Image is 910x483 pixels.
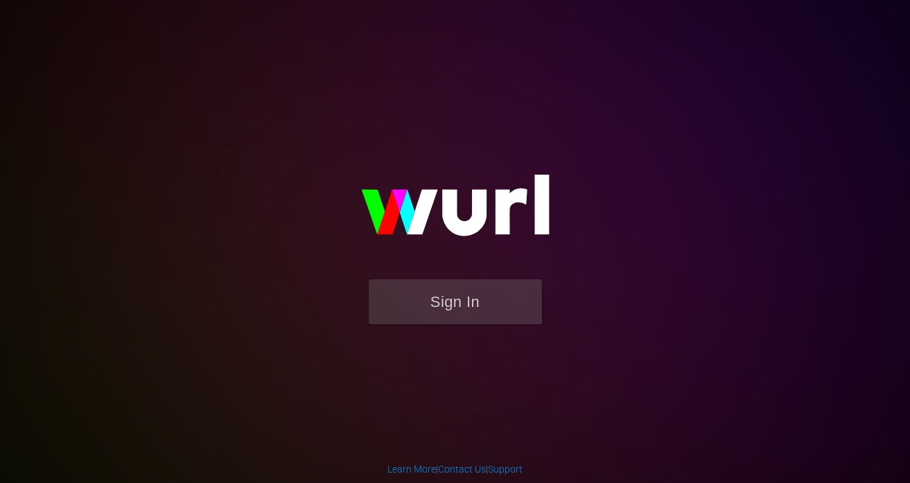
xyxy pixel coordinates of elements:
div: | | [387,462,523,476]
a: Support [488,464,523,475]
a: Contact Us [438,464,486,475]
a: Learn More [387,464,436,475]
button: Sign In [369,279,542,324]
img: wurl-logo-on-black-223613ac3d8ba8fe6dc639794a292ebdb59501304c7dfd60c99c58986ef67473.svg [317,145,594,279]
